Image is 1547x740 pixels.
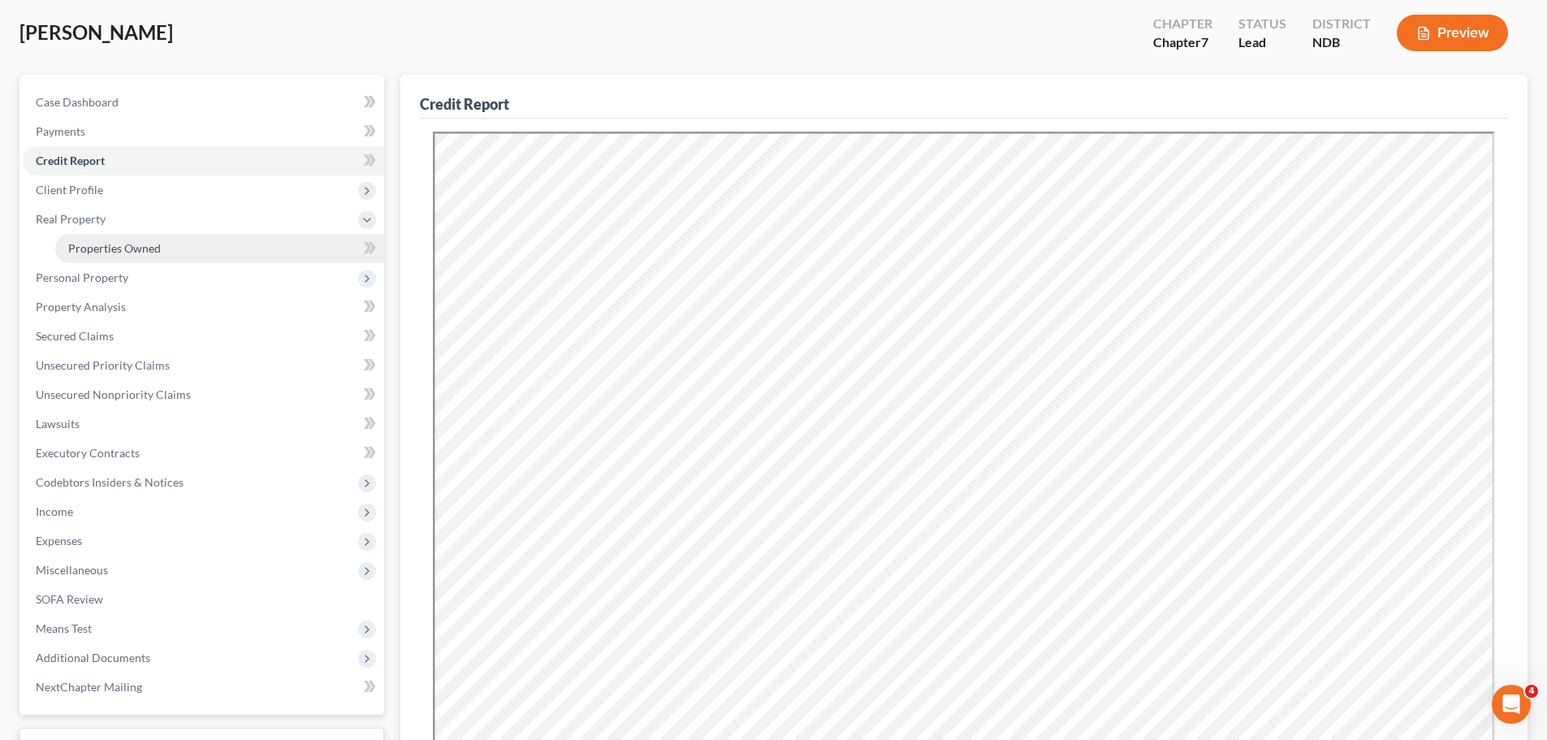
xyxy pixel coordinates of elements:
[23,117,384,146] a: Payments
[36,124,85,138] span: Payments
[1238,15,1286,33] div: Status
[36,475,184,489] span: Codebtors Insiders & Notices
[1312,33,1371,52] div: NDB
[36,504,73,518] span: Income
[23,88,384,117] a: Case Dashboard
[23,585,384,614] a: SOFA Review
[19,20,173,44] span: [PERSON_NAME]
[23,409,384,439] a: Lawsuits
[36,212,106,226] span: Real Property
[36,651,150,664] span: Additional Documents
[36,154,105,167] span: Credit Report
[23,292,384,322] a: Property Analysis
[36,95,119,109] span: Case Dashboard
[23,146,384,175] a: Credit Report
[420,94,509,114] div: Credit Report
[55,234,384,263] a: Properties Owned
[36,592,103,606] span: SOFA Review
[36,417,80,431] span: Lawsuits
[1153,15,1212,33] div: Chapter
[36,446,140,460] span: Executory Contracts
[23,351,384,380] a: Unsecured Priority Claims
[23,322,384,351] a: Secured Claims
[23,673,384,702] a: NextChapter Mailing
[1525,685,1538,698] span: 4
[36,621,92,635] span: Means Test
[1153,33,1212,52] div: Chapter
[36,358,170,372] span: Unsecured Priority Claims
[36,563,108,577] span: Miscellaneous
[1397,15,1508,51] button: Preview
[36,183,103,197] span: Client Profile
[1492,685,1531,724] iframe: Intercom live chat
[1201,34,1208,50] span: 7
[23,380,384,409] a: Unsecured Nonpriority Claims
[36,300,126,314] span: Property Analysis
[36,680,142,694] span: NextChapter Mailing
[1312,15,1371,33] div: District
[36,534,82,547] span: Expenses
[36,387,191,401] span: Unsecured Nonpriority Claims
[23,439,384,468] a: Executory Contracts
[36,329,114,343] span: Secured Claims
[68,241,161,255] span: Properties Owned
[1238,33,1286,52] div: Lead
[36,270,128,284] span: Personal Property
